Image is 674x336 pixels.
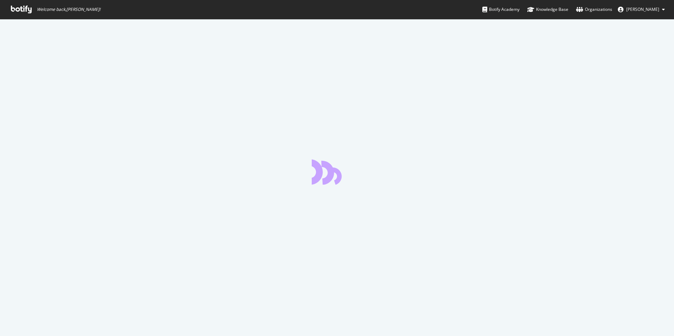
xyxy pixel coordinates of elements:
[312,159,362,185] div: animation
[576,6,612,13] div: Organizations
[626,6,659,12] span: Winnie Ye
[482,6,520,13] div: Botify Academy
[37,7,100,12] span: Welcome back, [PERSON_NAME] !
[527,6,568,13] div: Knowledge Base
[612,4,670,15] button: [PERSON_NAME]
